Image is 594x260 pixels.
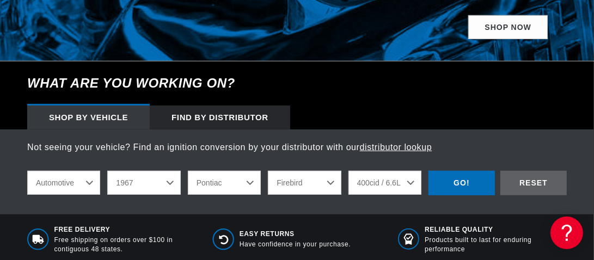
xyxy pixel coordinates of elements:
div: Shop by vehicle [27,106,150,129]
select: Ride Type [27,171,100,195]
select: Year [107,171,180,195]
div: Find by Distributor [150,106,290,129]
select: Model [268,171,341,195]
a: SHOP NOW [468,15,548,40]
a: distributor lookup [360,143,432,152]
p: Have confidence in your purchase. [240,240,351,249]
span: Easy Returns [240,230,351,239]
div: RESET [500,171,567,195]
select: Make [188,171,261,195]
div: GO! [428,171,495,195]
span: Free Delivery [54,225,197,234]
p: Products built to last for enduring performance [425,236,567,254]
span: RELIABLE QUALITY [425,225,567,234]
p: Free shipping on orders over $100 in contiguous 48 states. [54,236,197,254]
select: Engine [348,171,421,195]
p: Not seeing your vehicle? Find an ignition conversion by your distributor with our [27,140,567,154]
